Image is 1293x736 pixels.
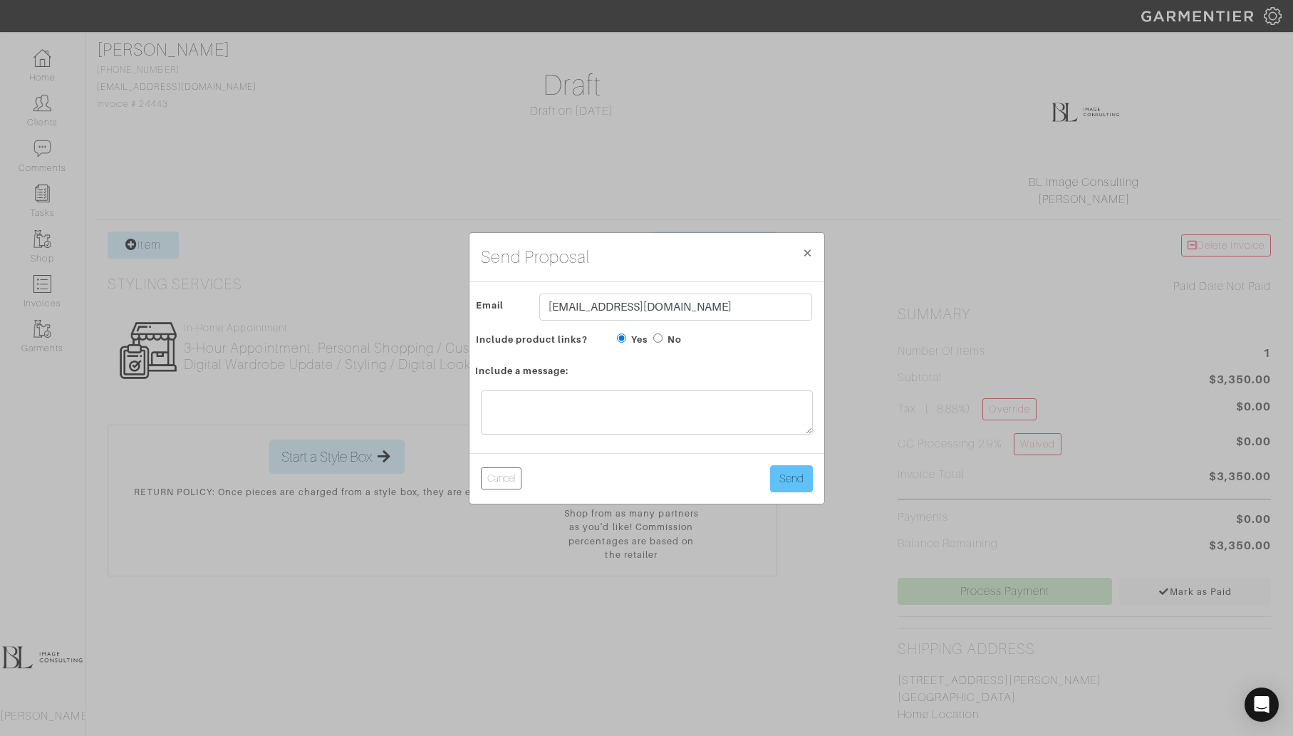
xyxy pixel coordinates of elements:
[770,465,813,492] button: Send
[476,295,504,316] span: Email
[668,333,682,346] label: No
[481,467,521,489] button: Cancel
[1245,688,1279,722] div: Open Intercom Messenger
[475,361,569,381] span: Include a message:
[476,329,588,350] span: Include product links?
[481,244,591,270] h4: Send Proposal
[802,243,813,262] span: ×
[631,333,648,346] label: Yes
